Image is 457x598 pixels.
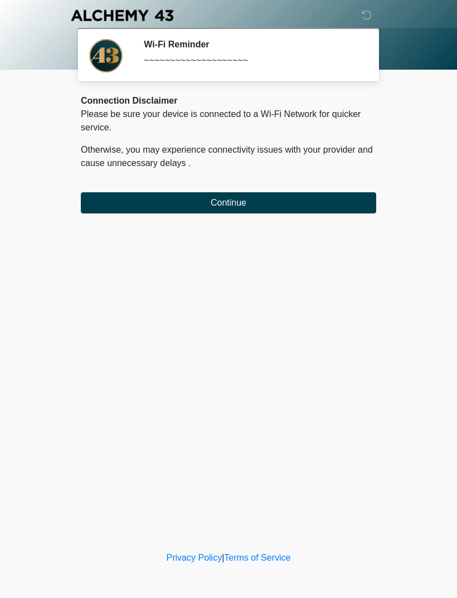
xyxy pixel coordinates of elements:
a: Privacy Policy [167,553,222,562]
p: Otherwise, you may experience connectivity issues with your provider and cause unnecessary delays . [81,143,376,170]
div: Connection Disclaimer [81,94,376,108]
p: Please be sure your device is connected to a Wi-Fi Network for quicker service. [81,108,376,134]
h2: Wi-Fi Reminder [144,39,359,50]
a: Terms of Service [224,553,290,562]
img: Alchemy 43 Logo [70,8,174,22]
div: ~~~~~~~~~~~~~~~~~~~~ [144,54,359,67]
a: | [222,553,224,562]
button: Continue [81,192,376,213]
img: Agent Avatar [89,39,123,72]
